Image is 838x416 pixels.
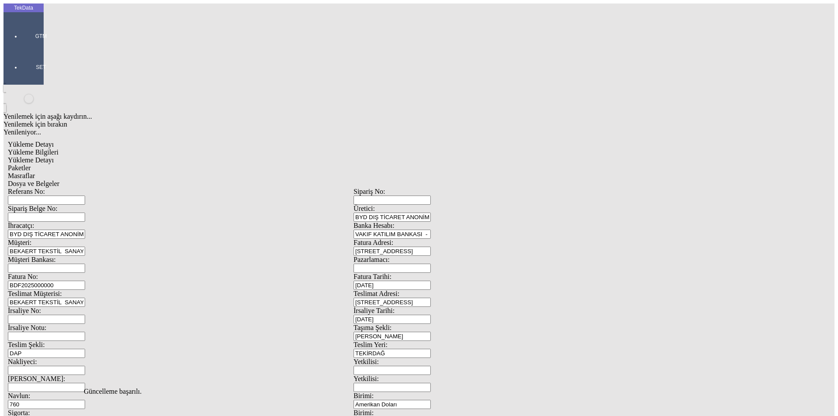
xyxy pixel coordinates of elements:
[3,4,44,11] div: TekData
[84,388,754,395] div: Güncelleme başarılı.
[28,33,54,40] span: GTM
[354,307,395,314] span: İrsaliye Tarihi:
[354,290,399,297] span: Teslimat Adresi:
[3,113,704,120] div: Yenilemek için aşağı kaydırın...
[8,256,56,263] span: Müşteri Bankası:
[8,392,31,399] span: Navlun:
[354,239,393,246] span: Fatura Adresi:
[8,358,37,365] span: Nakliyeci:
[3,128,704,136] div: Yenileniyor...
[8,141,54,148] span: Yükleme Detayı
[8,307,41,314] span: İrsaliye No:
[354,256,390,263] span: Pazarlamacı:
[354,273,392,280] span: Fatura Tarihi:
[3,120,704,128] div: Yenilemek için bırakın
[8,324,46,331] span: İrsaliye Notu:
[354,358,379,365] span: Yetkilisi:
[354,188,385,195] span: Sipariş No:
[8,180,59,187] span: Dosya ve Belgeler
[354,222,395,229] span: Banka Hesabı:
[354,375,379,382] span: Yetkilisi:
[8,148,58,156] span: Yükleme Bilgileri
[354,324,392,331] span: Taşıma Şekli:
[8,188,45,195] span: Referans No:
[8,375,65,382] span: [PERSON_NAME]:
[354,392,374,399] span: Birimi:
[8,273,38,280] span: Fatura No:
[8,172,35,179] span: Masraflar
[8,239,31,246] span: Müşteri:
[8,290,62,297] span: Teslimat Müşterisi:
[8,222,34,229] span: İhracatçı:
[28,64,54,71] span: SET
[8,205,58,212] span: Sipariş Belge No:
[8,156,54,164] span: Yükleme Detayı
[354,205,375,212] span: Üretici:
[354,341,388,348] span: Teslim Yeri:
[8,341,45,348] span: Teslim Şekli:
[8,164,31,172] span: Paketler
